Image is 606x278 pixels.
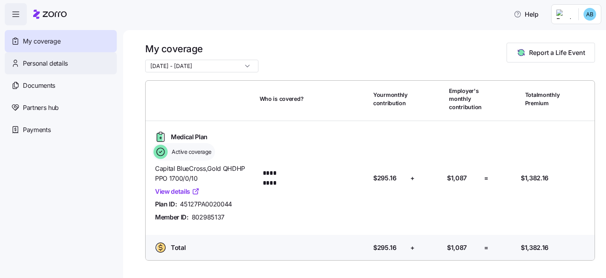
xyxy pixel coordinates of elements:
[5,119,117,141] a: Payments
[373,173,397,183] span: $295.16
[521,243,548,253] span: $1,382.16
[373,91,408,107] span: Your monthly contribution
[449,87,482,111] span: Employer's monthly contribution
[23,36,60,46] span: My coverage
[155,187,200,197] a: View details
[529,48,585,57] span: Report a Life Event
[260,95,304,103] span: Who is covered?
[507,6,545,22] button: Help
[507,43,595,62] button: Report a Life Event
[192,212,224,222] span: 802985137
[171,243,185,253] span: Total
[23,125,50,135] span: Payments
[410,243,415,253] span: +
[525,91,560,107] span: Total monthly Premium
[514,9,539,19] span: Help
[171,132,208,142] span: Medical Plan
[180,199,232,209] span: 45127PA0020044
[484,173,488,183] span: =
[23,103,59,113] span: Partners hub
[373,243,397,253] span: $295.16
[5,52,117,74] a: Personal details
[5,96,117,119] a: Partners hub
[556,9,572,19] img: Employer logo
[155,199,177,209] span: Plan ID:
[447,243,467,253] span: $1,087
[169,148,211,156] span: Active coverage
[145,43,258,55] h1: My coverage
[155,212,189,222] span: Member ID:
[23,81,55,91] span: Documents
[584,8,596,21] img: b9c9ff54644b7b1ac6fa77a46124d457
[447,173,467,183] span: $1,087
[484,243,488,253] span: =
[23,59,68,68] span: Personal details
[5,74,117,96] a: Documents
[410,173,415,183] span: +
[5,30,117,52] a: My coverage
[155,164,253,183] span: Capital BlueCross , Gold QHDHP PPO 1700/0/10
[521,173,548,183] span: $1,382.16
